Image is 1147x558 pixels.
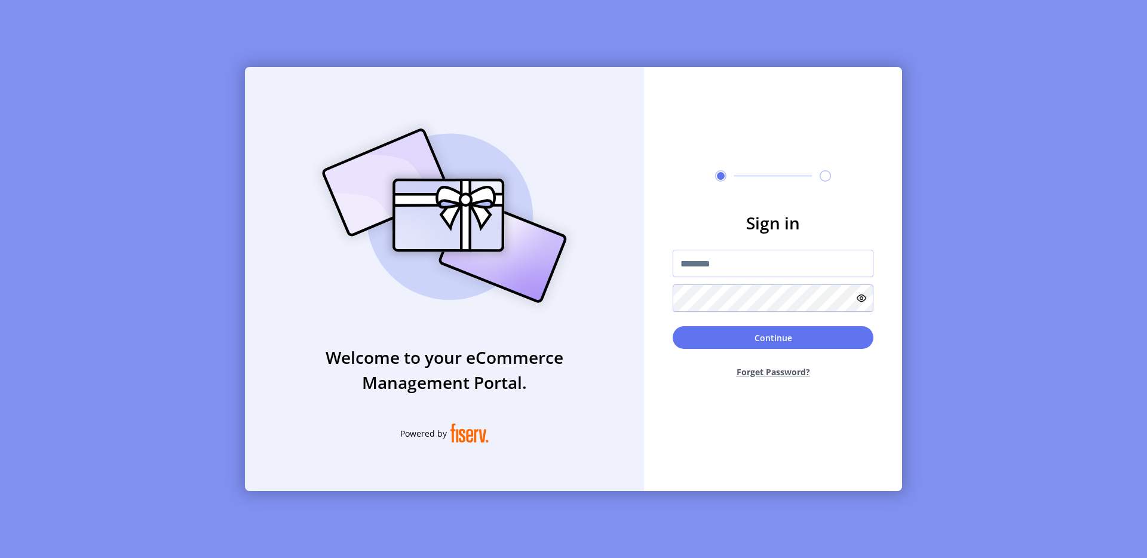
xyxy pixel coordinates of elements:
[304,115,585,316] img: card_Illustration.svg
[673,326,873,349] button: Continue
[673,356,873,388] button: Forget Password?
[245,345,644,395] h3: Welcome to your eCommerce Management Portal.
[673,210,873,235] h3: Sign in
[400,427,447,440] span: Powered by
